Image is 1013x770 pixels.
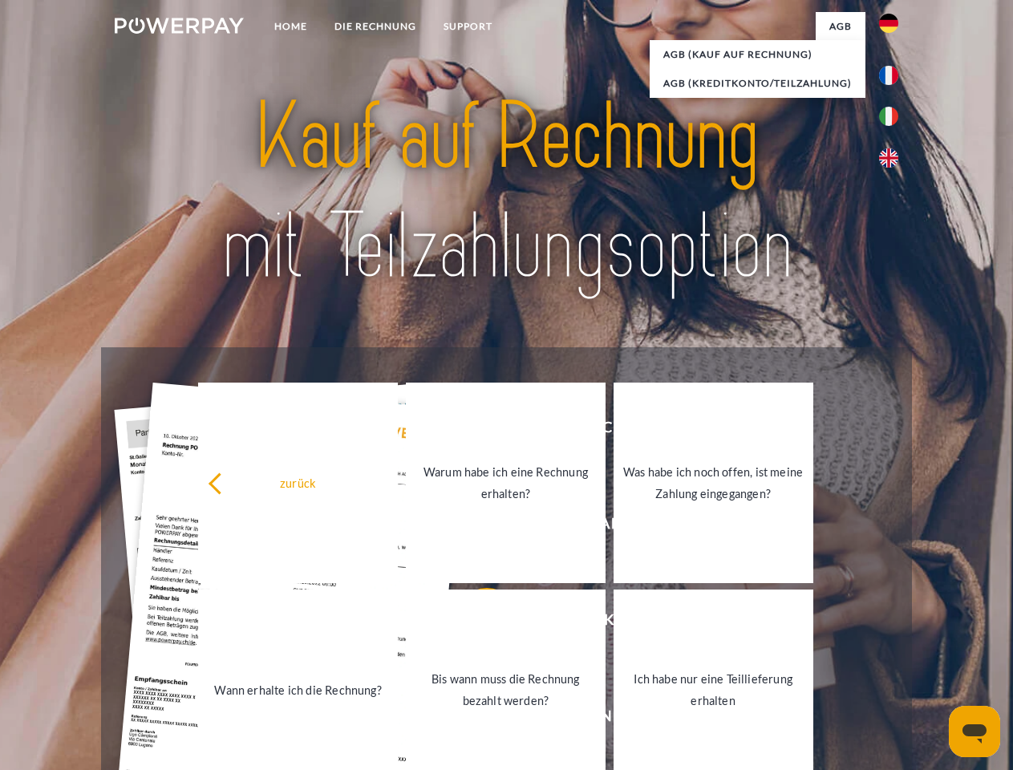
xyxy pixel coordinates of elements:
a: Home [261,12,321,41]
div: Ich habe nur eine Teillieferung erhalten [623,668,804,711]
div: Wann erhalte ich die Rechnung? [208,679,388,700]
div: zurück [208,472,388,493]
div: Warum habe ich eine Rechnung erhalten? [415,461,596,505]
a: Was habe ich noch offen, ist meine Zahlung eingegangen? [614,383,813,583]
img: it [879,107,898,126]
img: title-powerpay_de.svg [153,77,860,307]
a: DIE RECHNUNG [321,12,430,41]
div: Was habe ich noch offen, ist meine Zahlung eingegangen? [623,461,804,505]
img: fr [879,66,898,85]
div: Bis wann muss die Rechnung bezahlt werden? [415,668,596,711]
a: agb [816,12,865,41]
a: SUPPORT [430,12,506,41]
a: AGB (Kreditkonto/Teilzahlung) [650,69,865,98]
iframe: Schaltfläche zum Öffnen des Messaging-Fensters [949,706,1000,757]
img: de [879,14,898,33]
a: AGB (Kauf auf Rechnung) [650,40,865,69]
img: logo-powerpay-white.svg [115,18,244,34]
img: en [879,148,898,168]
